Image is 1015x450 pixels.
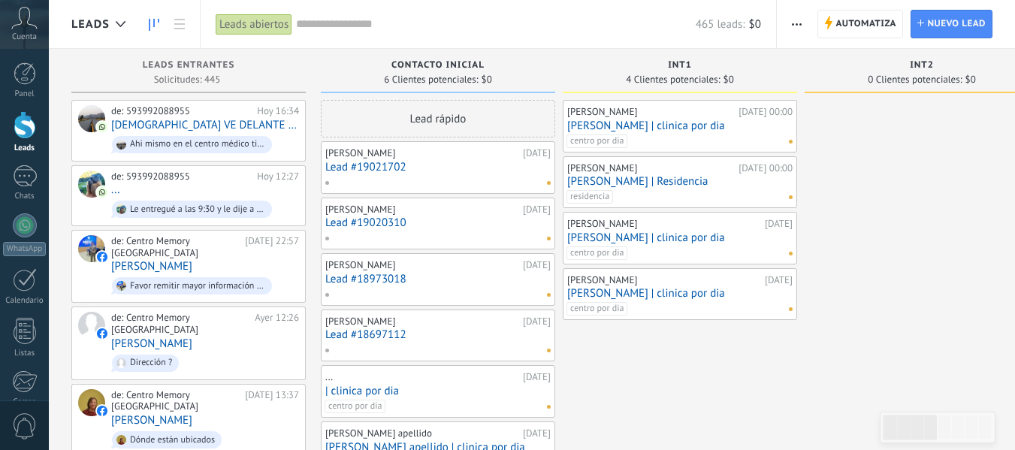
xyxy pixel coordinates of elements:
div: Victor Pizarro [78,235,105,262]
div: de: 593992088955 [111,105,252,117]
div: Correo [3,397,47,407]
span: No hay nada asignado [547,349,551,352]
div: Rodrigo Cevallos [78,312,105,339]
span: Leads [71,17,110,32]
span: No hay nada asignado [789,307,793,311]
span: Cuenta [12,32,37,42]
div: [DATE] 13:37 [245,389,299,412]
a: ... [111,183,120,196]
a: [PERSON_NAME] | Residencia [567,175,793,188]
a: Automatiza [817,10,903,38]
div: Contacto Inicial [328,60,548,73]
div: Panel [3,89,47,99]
span: No hay nada asignado [547,181,551,185]
div: Listas [3,349,47,358]
span: centro por dia [325,400,385,413]
div: [DATE] 00:00 [739,106,793,118]
div: [DATE] [765,218,793,230]
div: Lydia Martillo Moscoso [78,389,105,416]
div: Leads [3,143,47,153]
div: Ayer 12:26 [255,312,299,335]
span: 4 Clientes potenciales: [626,75,720,84]
div: WhatsApp [3,242,46,256]
span: residencia [566,190,613,204]
div: Dirección ? [130,358,172,368]
a: [PERSON_NAME] | clinica por dia [567,119,793,132]
span: 465 leads: [696,17,745,32]
div: [PERSON_NAME] [325,259,519,271]
div: [DATE] [523,316,551,328]
a: Lead #18697112 [325,328,551,341]
span: Int2 [910,60,934,71]
span: Automatiza [835,11,896,38]
div: [PERSON_NAME] [567,274,761,286]
a: [PERSON_NAME] [111,260,192,273]
div: [DATE] [523,147,551,159]
div: Chats [3,192,47,201]
a: | clinica por dia [325,385,551,397]
div: [DATE] [523,204,551,216]
a: Lead #19021702 [325,161,551,174]
span: $0 [749,17,761,32]
img: facebook-sm.svg [97,328,107,339]
span: Int1 [668,60,692,71]
a: [DEMOGRAPHIC_DATA] VE DELANTE DE MI [111,119,299,131]
div: [DATE] [765,274,793,286]
div: [DATE] 00:00 [739,162,793,174]
div: [PERSON_NAME] apellido [325,427,519,439]
div: [DATE] [523,259,551,271]
div: [PERSON_NAME] [325,204,519,216]
a: Lead #18973018 [325,273,551,285]
img: com.amocrm.amocrmwa.svg [97,122,107,132]
div: de: Centro Memory [GEOGRAPHIC_DATA] [111,235,240,258]
div: [DATE] [523,371,551,383]
div: de: 593992088955 [111,171,252,183]
div: Le entregué a las 9:30 y le dije a la srta que le dejaba en su cuartito [130,204,265,215]
span: 0 Clientes potenciales: [868,75,962,84]
a: Lead #19020310 [325,216,551,229]
span: 6 Clientes potenciales: [384,75,478,84]
span: centro por dia [566,134,627,148]
span: Nuevo lead [927,11,986,38]
a: Nuevo lead [911,10,992,38]
a: [PERSON_NAME] [111,414,192,427]
a: [PERSON_NAME] [111,337,192,350]
div: [PERSON_NAME] [567,106,735,118]
a: [PERSON_NAME] | clinica por dia [567,231,793,244]
div: Calendario [3,296,47,306]
div: [PERSON_NAME] [325,316,519,328]
div: Ahi mismo en el centro médico tienes todas las especialidades? Gastroenterologo Neurología ? [130,139,265,149]
span: Solicitudes: 445 [154,75,221,84]
div: [DATE] 22:57 [245,235,299,258]
div: Lead rápido [321,100,555,137]
div: de: Centro Memory [GEOGRAPHIC_DATA] [111,312,249,335]
div: [PERSON_NAME] [567,162,735,174]
span: $0 [965,75,976,84]
div: DIOS VE DELANTE DE MI [78,105,105,132]
img: facebook-sm.svg [97,406,107,416]
span: No hay nada asignado [547,293,551,297]
span: No hay nada asignado [547,405,551,409]
span: $0 [482,75,492,84]
div: [PERSON_NAME] [325,147,519,159]
span: No hay nada asignado [789,140,793,143]
span: No hay nada asignado [547,237,551,240]
div: Favor remitir mayor información incluído costos [130,281,265,291]
div: Hoy 12:27 [257,171,299,183]
div: Int1 [570,60,790,73]
span: No hay nada asignado [789,252,793,255]
div: Dónde están ubicados [130,435,215,445]
div: Hoy 16:34 [257,105,299,117]
span: Leads Entrantes [143,60,235,71]
span: No hay nada asignado [789,195,793,199]
div: [DATE] [523,427,551,439]
div: Leads Entrantes [79,60,298,73]
span: centro por dia [566,302,627,316]
span: Contacto Inicial [391,60,485,71]
div: de: Centro Memory [GEOGRAPHIC_DATA] [111,389,240,412]
div: Leads abiertos [216,14,292,35]
span: $0 [723,75,734,84]
span: centro por dia [566,246,627,260]
div: [PERSON_NAME] [567,218,761,230]
div: ... [325,371,519,383]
